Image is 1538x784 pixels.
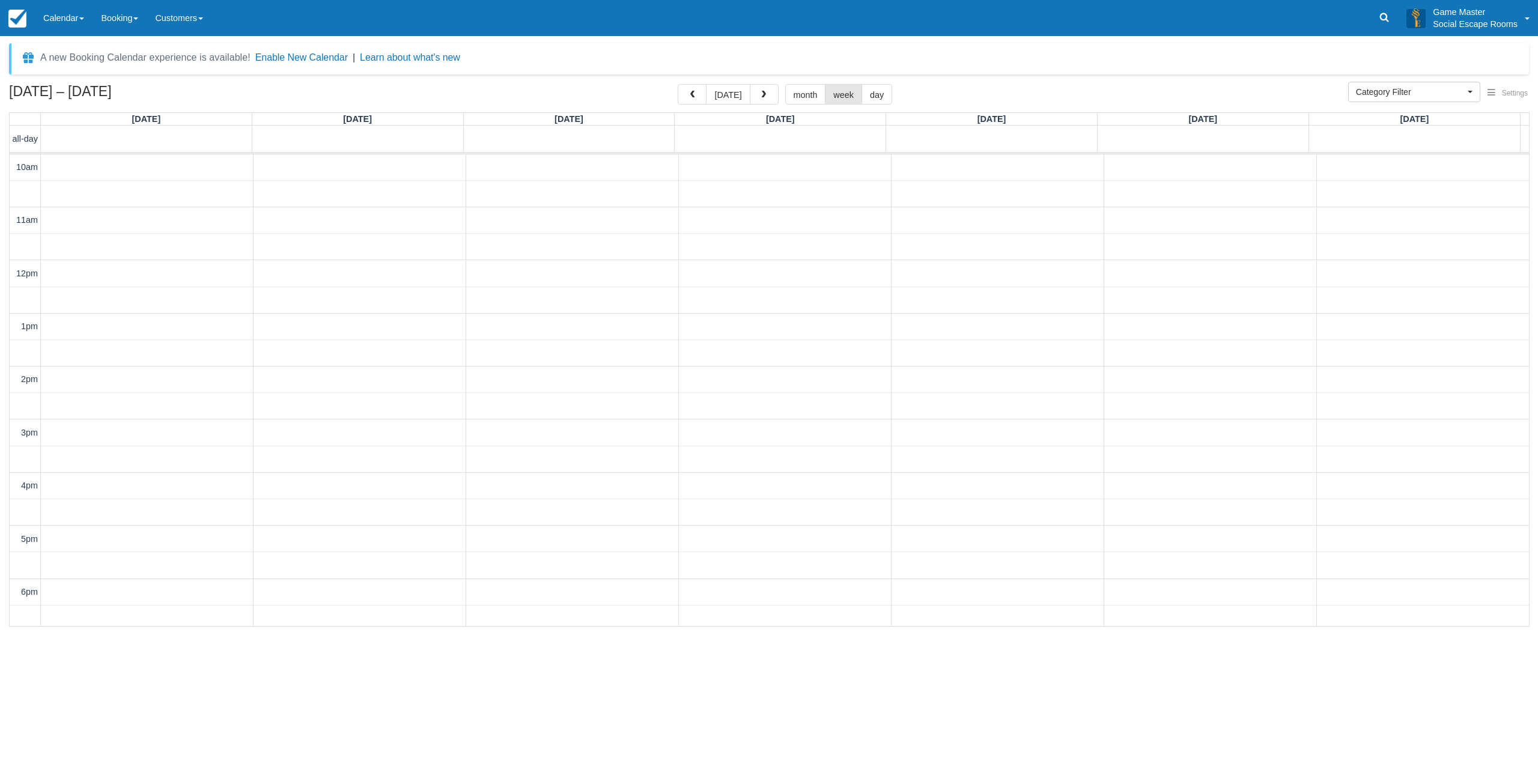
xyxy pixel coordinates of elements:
span: [DATE] [343,114,372,124]
span: 2pm [21,374,38,384]
button: month [785,84,826,105]
button: Enable New Calendar [255,52,348,64]
span: [DATE] [132,114,161,124]
span: 10am [16,162,38,172]
span: [DATE] [977,114,1006,124]
span: [DATE] [766,114,795,124]
a: Learn about what's new [360,52,460,62]
span: [DATE] [555,114,583,124]
span: [DATE] [1188,114,1217,124]
p: Social Escape Rooms [1433,18,1518,30]
img: checkfront-main-nav-mini-logo.png [8,10,26,28]
button: week [825,84,862,105]
img: A3 [1406,8,1426,28]
div: A new Booking Calendar experience is available! [40,50,251,65]
span: | [353,52,355,62]
span: 5pm [21,534,38,544]
span: [DATE] [1400,114,1429,124]
span: 1pm [21,321,38,331]
button: [DATE] [706,84,750,105]
h2: [DATE] – [DATE] [9,84,161,106]
span: all-day [13,134,38,144]
span: Settings [1502,89,1528,97]
button: Settings [1480,85,1535,102]
span: 11am [16,215,38,225]
span: 6pm [21,587,38,597]
span: 4pm [21,481,38,490]
span: Category Filter [1356,86,1465,98]
p: Game Master [1433,6,1518,18]
span: 3pm [21,428,38,437]
button: Category Filter [1348,82,1480,102]
button: day [862,84,892,105]
span: 12pm [16,269,38,278]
